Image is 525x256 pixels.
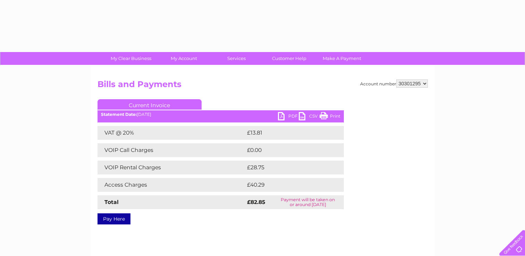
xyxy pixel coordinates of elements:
[313,52,371,65] a: Make A Payment
[208,52,265,65] a: Services
[98,178,245,192] td: Access Charges
[245,143,328,157] td: £0.00
[299,112,320,122] a: CSV
[272,195,344,209] td: Payment will be taken on or around [DATE]
[98,161,245,174] td: VOIP Rental Charges
[278,112,299,122] a: PDF
[245,126,329,140] td: £13.81
[98,99,202,110] a: Current Invoice
[98,126,245,140] td: VAT @ 20%
[245,178,330,192] td: £40.29
[101,112,137,117] b: Statement Date:
[360,79,428,88] div: Account number
[98,143,245,157] td: VOIP Call Charges
[155,52,212,65] a: My Account
[245,161,330,174] td: £28.75
[261,52,318,65] a: Customer Help
[98,213,130,224] a: Pay Here
[247,199,265,205] strong: £82.85
[102,52,160,65] a: My Clear Business
[98,79,428,93] h2: Bills and Payments
[104,199,119,205] strong: Total
[320,112,340,122] a: Print
[98,112,344,117] div: [DATE]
